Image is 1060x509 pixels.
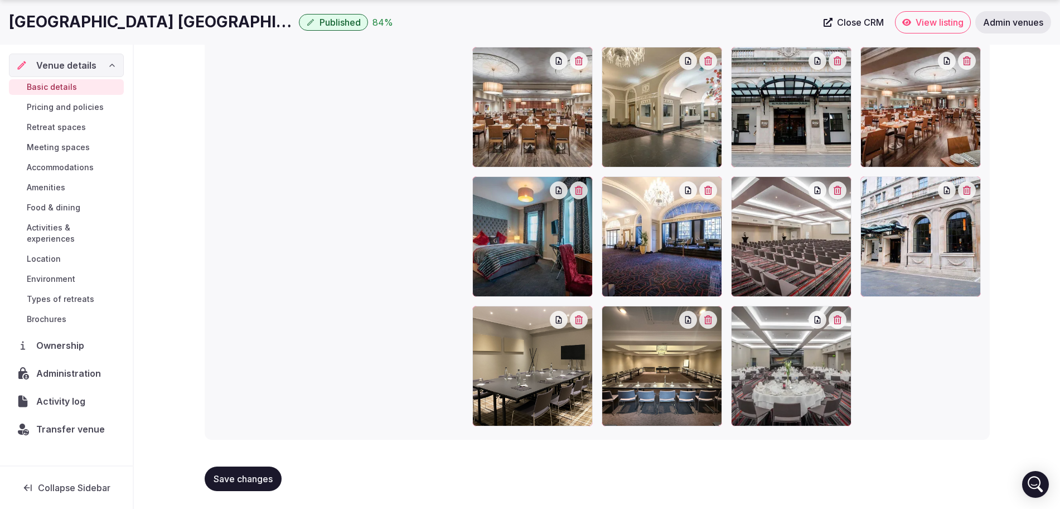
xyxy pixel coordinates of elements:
span: Amenities [27,182,65,193]
span: Venue details [36,59,96,72]
span: Basic details [27,81,77,93]
a: Retreat spaces [9,119,124,135]
a: Amenities [9,180,124,195]
div: Goldsmith Room.JPG [472,306,593,426]
div: 84 % [372,16,393,29]
button: Transfer venue [9,417,124,441]
div: The Ballroom Banquet with Bar.jpg [731,306,851,426]
span: Save changes [214,473,273,484]
span: Pricing and policies [27,102,104,113]
div: deluxe-superior-2-hotel-riu-plaza-the-gresham-dublin_tcm55-191625-1.jpg [472,176,593,297]
a: Meeting spaces [9,140,124,155]
span: Accommodations [27,162,94,173]
div: hotel-riu-plaza-gresham-2_tcm55-256467.jpg [731,47,851,167]
a: Ownership [9,334,124,357]
span: Admin venues [983,17,1043,28]
span: Activity log [36,395,90,408]
span: Activities & experiences [27,222,119,244]
span: Environment [27,273,75,285]
div: restaurante-riu-plaza-dublin_tcm55-229290.jpg [472,47,593,167]
a: Environment [9,271,124,287]
a: Activities & experiences [9,220,124,247]
button: 84% [372,16,393,29]
span: Close CRM [837,17,884,28]
div: Open Intercom Messenger [1022,471,1049,498]
a: Pricing and policies [9,99,124,115]
a: Administration [9,362,124,385]
a: Types of retreats [9,291,124,307]
span: Brochures [27,314,66,325]
span: Types of retreats [27,294,94,305]
a: Close CRM [817,11,890,33]
div: hotel-riu-plaza-gresham-3_tcm55-256466.jpg [860,176,981,297]
button: Collapse Sidebar [9,476,124,500]
h1: [GEOGRAPHIC_DATA] [GEOGRAPHIC_DATA][PERSON_NAME] [9,11,294,33]
a: Admin venues [975,11,1051,33]
a: Location [9,251,124,267]
span: View listing [916,17,964,28]
span: Ownership [36,339,89,352]
button: Save changes [205,467,282,491]
div: lobby-riu-plaza-dublin_tcm55-229284.jpg [602,176,722,297]
a: Activity log [9,390,124,413]
button: Published [299,14,368,31]
div: restaurante-hotel-riu-plaza-the-gresham-dublin_tcm55-191618.jpg [860,47,981,167]
div: conferencias-hotel-riu-plaza-the-gresham-dublin_tcm55-191602.jpg [731,176,851,297]
span: Location [27,253,61,265]
span: Transfer venue [36,422,105,436]
div: lobby-riu-plaza-dublin-2_tcm55-229285-1.jpg [602,47,722,167]
span: Food & dining [27,202,80,213]
a: Basic details [9,79,124,95]
a: Accommodations [9,160,124,175]
span: Published [320,17,361,28]
span: Retreat spaces [27,122,86,133]
span: Administration [36,367,105,380]
a: View listing [895,11,971,33]
a: Brochures [9,311,124,327]
a: Food & dining [9,200,124,215]
div: Swift U-Shape.jpg [602,306,722,426]
span: Collapse Sidebar [38,482,110,493]
span: Meeting spaces [27,142,90,153]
